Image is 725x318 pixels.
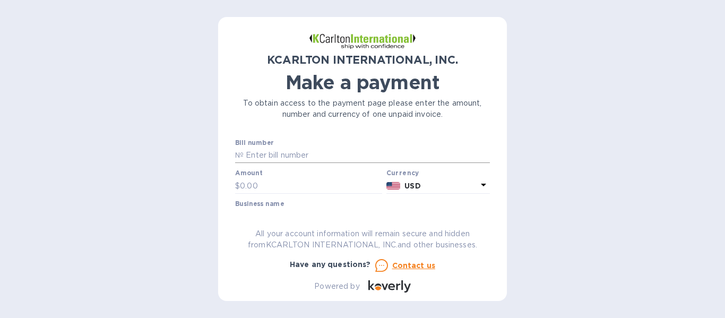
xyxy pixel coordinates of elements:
input: 0.00 [240,178,382,194]
img: USD [386,182,401,190]
b: Currency [386,169,419,177]
p: $ [235,181,240,192]
b: USD [404,182,420,190]
p: All your account information will remain secure and hidden from KCARLTON INTERNATIONAL, INC. and ... [235,228,490,251]
label: Bill number [235,140,273,146]
p: № [235,150,244,161]
h1: Make a payment [235,71,490,93]
u: Contact us [392,261,436,270]
b: Have any questions? [290,260,371,269]
label: Amount [235,170,262,177]
b: KCARLTON INTERNATIONAL, INC. [267,53,458,66]
input: Enter bill number [244,148,490,164]
p: Powered by [314,281,359,292]
label: Business name [235,201,284,207]
p: To obtain access to the payment page please enter the amount, number and currency of one unpaid i... [235,98,490,120]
